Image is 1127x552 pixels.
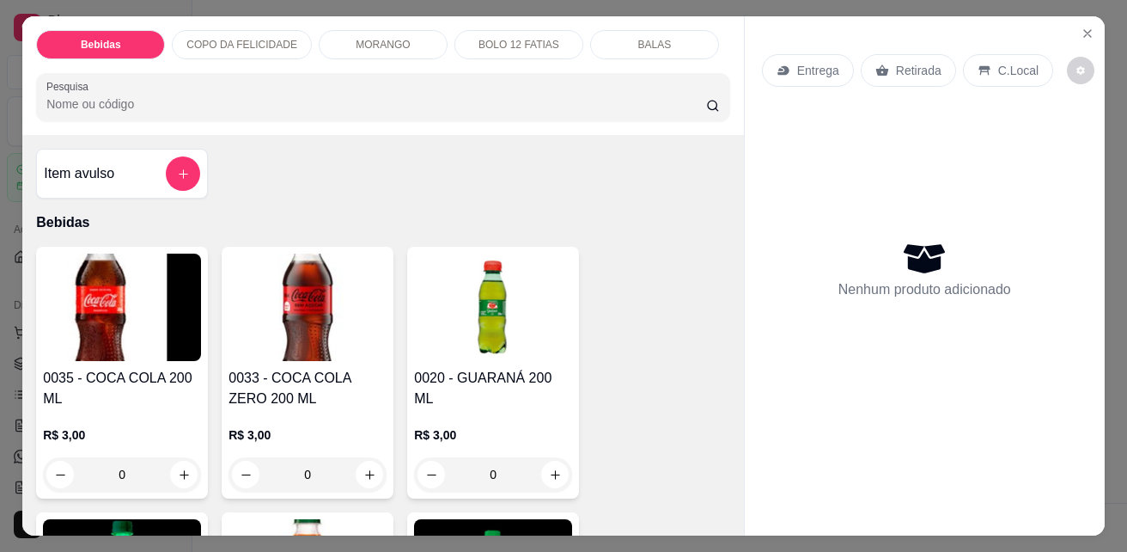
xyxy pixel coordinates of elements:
[356,38,410,52] p: MORANGO
[478,38,559,52] p: BOLO 12 FATIAS
[43,426,201,444] p: R$ 3,00
[638,38,672,52] p: BALAS
[838,279,1011,300] p: Nenhum produto adicionado
[414,254,572,361] img: product-image
[46,79,94,94] label: Pesquisa
[1067,57,1094,84] button: decrease-product-quantity
[81,38,121,52] p: Bebidas
[896,62,941,79] p: Retirada
[356,461,383,488] button: increase-product-quantity
[43,368,201,409] h4: 0035 - COCA COLA 200 ML
[414,368,572,409] h4: 0020 - GUARANÁ 200 ML
[36,212,730,233] p: Bebidas
[228,368,387,409] h4: 0033 - COCA COLA ZERO 200 ML
[170,461,198,488] button: increase-product-quantity
[998,62,1039,79] p: C.Local
[541,461,569,488] button: increase-product-quantity
[797,62,839,79] p: Entrega
[186,38,297,52] p: COPO DA FELICIDADE
[417,461,445,488] button: decrease-product-quantity
[228,426,387,444] p: R$ 3,00
[46,95,706,113] input: Pesquisa
[232,461,259,488] button: decrease-product-quantity
[44,163,114,184] h4: Item avulso
[228,254,387,361] img: product-image
[166,156,200,191] button: add-separate-item
[46,461,74,488] button: decrease-product-quantity
[1074,20,1101,47] button: Close
[414,426,572,444] p: R$ 3,00
[43,254,201,361] img: product-image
